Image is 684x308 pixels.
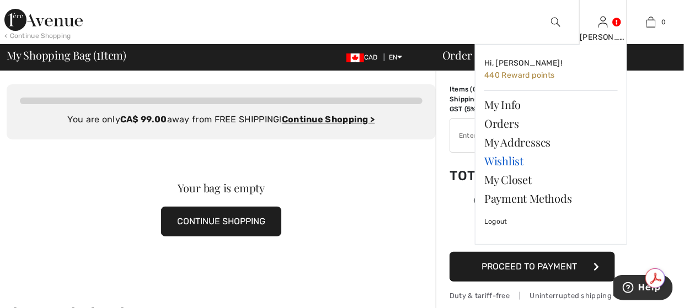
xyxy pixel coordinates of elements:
[551,15,560,29] img: search the website
[484,133,618,152] a: My Addresses
[661,17,666,27] span: 0
[450,223,615,248] iframe: PayPal-paypal
[484,114,618,133] a: Orders
[346,53,364,62] img: Canadian Dollar
[4,9,83,31] img: 1ère Avenue
[97,47,100,61] span: 1
[389,53,403,61] span: EN
[450,84,516,94] td: Items ( )
[598,17,608,27] a: Sign In
[450,104,516,114] td: GST (5%)
[450,194,615,223] div: or 4 payments ofCA$ 3.92withSezzle Click to learn more about Sezzle
[429,50,677,61] div: Order Summary
[484,71,555,80] span: 440 Reward points
[161,207,281,236] button: CONTINUE SHOPPING
[4,31,71,41] div: < Continue Shopping
[613,275,673,302] iframe: Opens a widget where you can find more information
[646,15,656,29] img: My Bag
[484,58,562,68] span: Hi, [PERSON_NAME]!
[484,95,618,114] a: My Info
[450,290,615,301] div: Duty & tariff-free | Uninterrupted shipping
[580,31,627,43] div: [PERSON_NAME]
[282,114,375,125] a: Continue Shopping >
[346,53,382,61] span: CAD
[450,119,584,152] input: Promo code
[482,261,578,272] span: Proceed to Payment
[7,50,126,61] span: My Shopping Bag ( Item)
[20,113,423,126] div: You are only away from FREE SHIPPING!
[28,182,414,193] div: Your bag is empty
[450,252,615,282] button: Proceed to Payment
[598,15,608,29] img: My Info
[628,15,675,29] a: 0
[450,94,516,104] td: Shipping
[484,208,618,235] a: Logout
[484,189,618,208] a: Payment Methods
[484,53,618,86] a: Hi, [PERSON_NAME]! 440 Reward points
[484,152,618,170] a: Wishlist
[450,194,615,219] div: or 4 payments of with
[450,157,516,194] td: Total
[484,170,618,189] a: My Closet
[120,114,167,125] strong: CA$ 99.00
